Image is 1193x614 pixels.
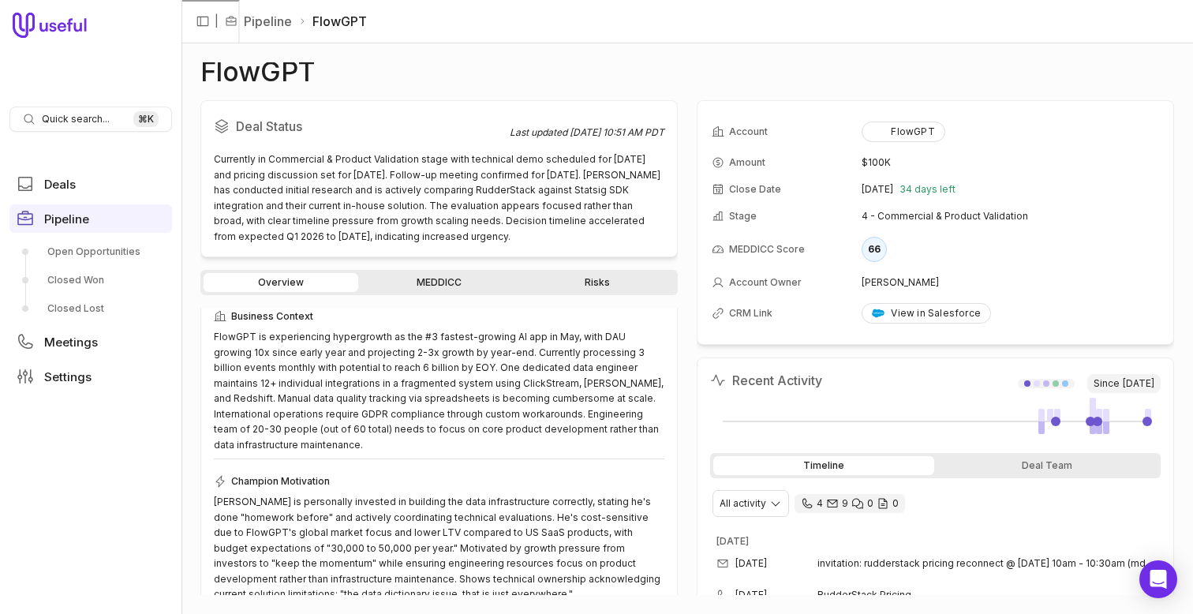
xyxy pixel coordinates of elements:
h2: Recent Activity [710,371,822,390]
div: 66 [862,237,887,262]
div: FlowGPT [872,125,934,138]
div: View in Salesforce [872,307,981,320]
a: Overview [204,273,358,292]
div: Currently in Commercial & Product Validation stage with technical demo scheduled for [DATE] and p... [214,152,664,244]
span: Account Owner [729,276,802,289]
a: Closed Won [9,268,172,293]
h1: FlowGPT [200,62,316,81]
div: Deal Team [937,456,1158,475]
div: Open Intercom Messenger [1139,560,1177,598]
span: 34 days left [899,183,956,196]
div: Champion Motivation [214,472,664,491]
td: [PERSON_NAME] [862,270,1159,295]
span: Close Date [729,183,781,196]
div: Business Context [214,307,664,326]
div: Last updated [510,126,664,139]
td: 4 - Commercial & Product Validation [862,204,1159,229]
time: [DATE] [1123,377,1154,390]
a: View in Salesforce [862,303,991,324]
time: [DATE] [735,557,767,570]
a: MEDDICC [361,273,516,292]
span: Deals [44,178,76,190]
button: FlowGPT [862,122,944,142]
a: Pipeline [244,12,292,31]
span: | [215,12,219,31]
a: Risks [520,273,675,292]
button: Collapse sidebar [191,9,215,33]
span: Stage [729,210,757,223]
a: Pipeline [9,204,172,233]
td: $100K [862,150,1159,175]
time: [DATE] [716,535,749,547]
kbd: ⌘ K [133,111,159,127]
div: Timeline [713,456,934,475]
span: invitation: rudderstack pricing reconnect @ [DATE] 10am - 10:30am (mdt) ([PERSON_NAME]) [817,557,1154,570]
li: FlowGPT [298,12,367,31]
div: [PERSON_NAME] is personally invested in building the data infrastructure correctly, stating he's ... [214,494,664,602]
div: 4 calls and 9 email threads [795,494,905,513]
a: Closed Lost [9,296,172,321]
h2: Deal Status [214,114,510,139]
span: Quick search... [42,113,110,125]
time: [DATE] [862,183,893,196]
time: [DATE] [735,589,767,601]
span: Since [1087,374,1161,393]
a: Open Opportunities [9,239,172,264]
time: [DATE] 10:51 AM PDT [570,126,664,138]
a: Deals [9,170,172,198]
a: Settings [9,362,172,391]
div: FlowGPT is experiencing hypergrowth as the #3 fastest-growing AI app in May, with DAU growing 10x... [214,329,664,452]
span: Meetings [44,336,98,348]
span: Settings [44,371,92,383]
span: Account [729,125,768,138]
span: Amount [729,156,765,169]
a: Meetings [9,328,172,356]
span: Pipeline [44,213,89,225]
span: CRM Link [729,307,772,320]
span: MEDDICC Score [729,243,805,256]
span: RudderStack Pricing [817,589,1135,601]
div: Pipeline submenu [9,239,172,321]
